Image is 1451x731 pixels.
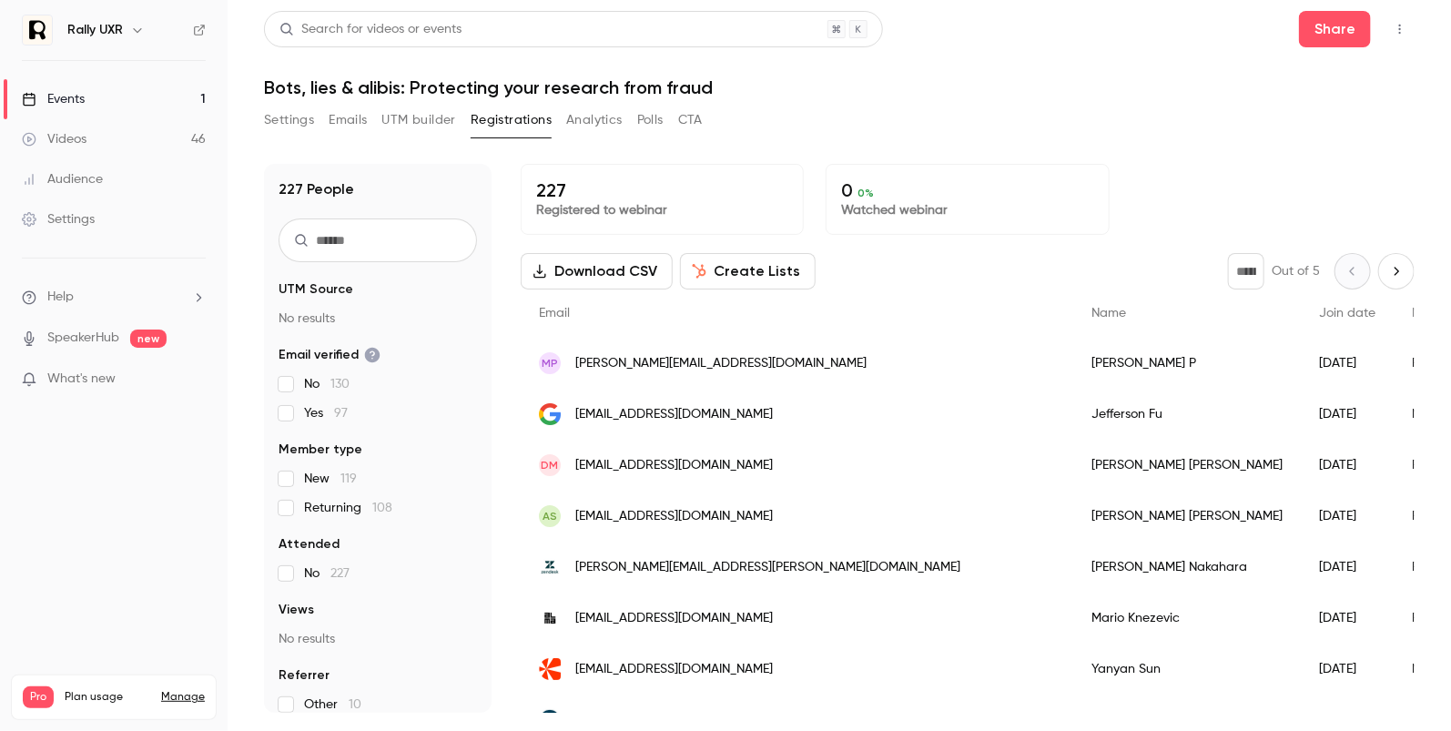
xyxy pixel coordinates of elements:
button: Create Lists [680,253,816,289]
p: Registered to webinar [536,201,788,219]
span: New [304,470,357,488]
p: Out of 5 [1272,262,1320,280]
img: xwf.google.com [539,403,561,426]
p: No results [279,630,477,648]
span: [EMAIL_ADDRESS][DOMAIN_NAME] [575,507,773,526]
button: Download CSV [521,253,673,289]
span: 227 [330,567,350,580]
span: Name [1091,307,1126,320]
span: [EMAIL_ADDRESS][DOMAIN_NAME] [575,405,773,424]
div: Jefferson Fu [1073,389,1301,440]
button: CTA [678,106,703,135]
button: Emails [329,106,367,135]
div: [DATE] [1301,389,1394,440]
span: Join date [1319,307,1375,320]
img: Rally UXR [23,15,52,45]
button: Share [1299,11,1371,47]
button: Settings [264,106,314,135]
span: Yes [304,404,348,422]
span: [PERSON_NAME][EMAIL_ADDRESS][PERSON_NAME][DOMAIN_NAME] [575,558,960,577]
span: Views [279,601,314,619]
span: 0 % [857,187,874,199]
span: [EMAIL_ADDRESS][DOMAIN_NAME] [575,456,773,475]
div: Videos [22,130,86,148]
span: Plan usage [65,690,150,705]
p: No results [279,310,477,328]
span: 108 [372,502,392,514]
div: Audience [22,170,103,188]
p: 0 [841,179,1093,201]
span: Email verified [279,346,381,364]
span: Email [539,307,570,320]
span: UTM Source [279,280,353,299]
div: Mario Knezevic [1073,593,1301,644]
span: DM [542,457,559,473]
div: Events [22,90,85,108]
button: Analytics [566,106,623,135]
div: [DATE] [1301,644,1394,695]
button: Polls [637,106,664,135]
div: [DATE] [1301,542,1394,593]
span: [EMAIL_ADDRESS][DOMAIN_NAME] [575,609,773,628]
img: zendesk.com [539,556,561,578]
div: [PERSON_NAME] P [1073,338,1301,389]
span: Returning [304,499,392,517]
h1: Bots, lies & alibis: Protecting your research from fraud [264,76,1415,98]
span: 130 [330,378,350,391]
span: AS [543,508,557,524]
div: [DATE] [1301,338,1394,389]
span: [EMAIL_ADDRESS][DOMAIN_NAME] [575,660,773,679]
div: [PERSON_NAME] [PERSON_NAME] [1073,491,1301,542]
div: [DATE] [1301,491,1394,542]
li: help-dropdown-opener [22,288,206,307]
div: Search for videos or events [279,20,462,39]
span: [PERSON_NAME][EMAIL_ADDRESS][DOMAIN_NAME] [575,354,867,373]
span: 97 [334,407,348,420]
span: 10 [349,698,361,711]
div: [DATE] [1301,593,1394,644]
h6: Rally UXR [67,21,123,39]
iframe: Noticeable Trigger [184,371,206,388]
span: No [304,564,350,583]
span: Pro [23,686,54,708]
span: Attended [279,535,340,553]
span: [PERSON_NAME][EMAIL_ADDRESS][PERSON_NAME][DOMAIN_NAME] [575,711,960,730]
span: Help [47,288,74,307]
p: Watched webinar [841,201,1093,219]
div: Yanyan Sun [1073,644,1301,695]
div: [PERSON_NAME] Nakahara [1073,542,1301,593]
span: 119 [340,472,357,485]
div: Settings [22,210,95,228]
div: [PERSON_NAME] [PERSON_NAME] [1073,440,1301,491]
span: Other [304,695,361,714]
p: 227 [536,179,788,201]
img: boomi.com [539,709,561,731]
span: No [304,375,350,393]
h1: 227 People [279,178,354,200]
a: SpeakerHub [47,329,119,348]
span: new [130,330,167,348]
img: almacareer.com [539,607,561,629]
button: UTM builder [382,106,456,135]
span: Referrer [279,666,330,685]
span: MP [542,355,558,371]
a: Manage [161,690,205,705]
button: Registrations [471,106,552,135]
section: facet-groups [279,280,477,714]
img: chargebee.com [539,658,561,680]
div: [DATE] [1301,440,1394,491]
span: Member type [279,441,362,459]
button: Next page [1378,253,1415,289]
span: What's new [47,370,116,389]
